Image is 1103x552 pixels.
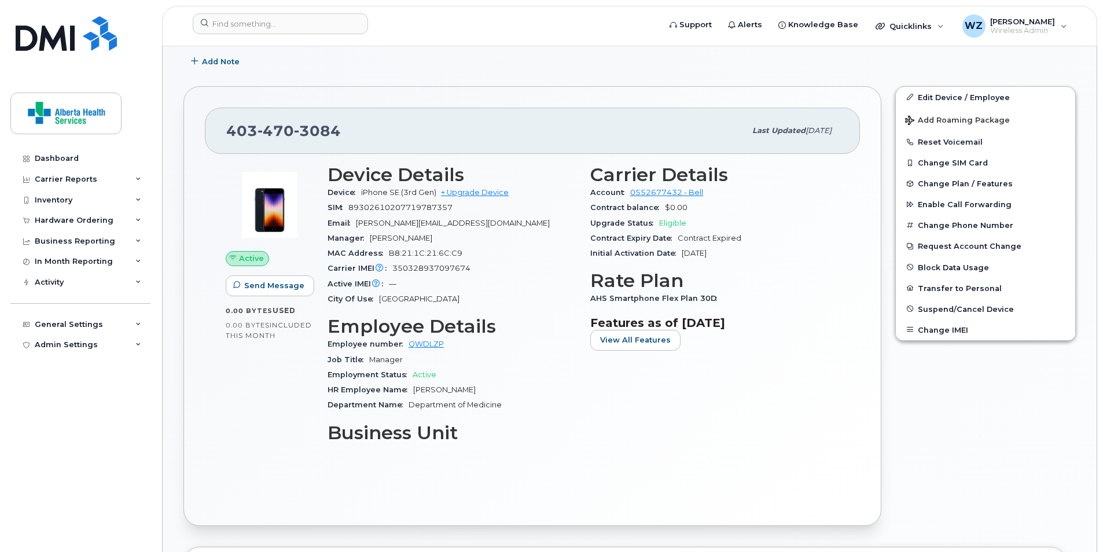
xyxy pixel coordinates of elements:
button: Add Note [183,51,249,72]
a: Edit Device / Employee [896,87,1075,108]
span: Job Title [328,355,369,364]
button: Transfer to Personal [896,278,1075,299]
span: City Of Use [328,295,379,303]
span: Change Plan / Features [918,179,1013,188]
button: Send Message [226,275,314,296]
span: [PERSON_NAME][EMAIL_ADDRESS][DOMAIN_NAME] [356,219,550,227]
button: Block Data Usage [896,257,1075,278]
span: 0.00 Bytes [226,307,273,315]
h3: Carrier Details [590,164,839,185]
button: Add Roaming Package [896,108,1075,131]
span: Contract Expiry Date [590,234,678,242]
span: 0.00 Bytes [226,321,270,329]
span: used [273,306,296,315]
span: [DATE] [806,126,832,135]
a: Support [661,13,720,36]
span: Enable Call Forwarding [918,200,1012,209]
a: QWDLZP [409,340,444,348]
button: Change SIM Card [896,152,1075,173]
div: Quicklinks [867,14,952,38]
span: SIM [328,203,348,212]
span: [PERSON_NAME] [990,17,1055,26]
h3: Device Details [328,164,576,185]
h3: Business Unit [328,422,576,443]
span: [PERSON_NAME] [413,385,476,394]
span: Add Note [202,56,240,67]
button: Enable Call Forwarding [896,194,1075,215]
span: WZ [965,19,983,33]
span: Alerts [738,19,762,31]
span: $0.00 [665,203,687,212]
span: Department Name [328,400,409,409]
span: Account [590,188,630,197]
img: image20231002-3703462-1angbar.jpeg [235,170,304,240]
span: Email [328,219,356,227]
a: 0552677432 - Bell [630,188,703,197]
span: Active IMEI [328,279,389,288]
span: [DATE] [682,249,707,257]
span: Employment Status [328,370,413,379]
span: Add Roaming Package [905,116,1010,127]
span: HR Employee Name [328,385,413,394]
button: Reset Voicemail [896,131,1075,152]
span: Upgrade Status [590,219,659,227]
span: 89302610207719787357 [348,203,453,212]
span: Support [679,19,712,31]
span: Manager [369,355,403,364]
button: View All Features [590,330,681,351]
span: View All Features [600,334,671,345]
span: AHS Smartphone Flex Plan 30D [590,294,723,303]
span: Suspend/Cancel Device [918,304,1014,313]
span: Last updated [752,126,806,135]
span: Device [328,188,361,197]
button: Change IMEI [896,319,1075,340]
span: 3084 [294,122,341,139]
span: Active [239,253,264,264]
a: + Upgrade Device [441,188,509,197]
span: Contract Expired [678,234,741,242]
button: Suspend/Cancel Device [896,299,1075,319]
span: Contract balance [590,203,665,212]
button: Request Account Change [896,235,1075,256]
div: Wei Zhou [954,14,1075,38]
h3: Rate Plan [590,270,839,291]
span: Initial Activation Date [590,249,682,257]
span: Eligible [659,219,686,227]
button: Change Plan / Features [896,173,1075,194]
span: 350328937097674 [392,264,470,273]
span: Quicklinks [889,21,932,31]
span: Manager [328,234,370,242]
span: Wireless Admin [990,26,1055,35]
h3: Features as of [DATE] [590,316,839,330]
span: [PERSON_NAME] [370,234,432,242]
a: Alerts [720,13,770,36]
span: [GEOGRAPHIC_DATA] [379,295,459,303]
span: Employee number [328,340,409,348]
span: Department of Medicine [409,400,502,409]
a: Knowledge Base [770,13,866,36]
span: — [389,279,396,288]
span: Knowledge Base [788,19,858,31]
h3: Employee Details [328,316,576,337]
span: B8:21:1C:21:6C:C9 [389,249,462,257]
span: MAC Address [328,249,389,257]
span: Active [413,370,436,379]
span: 470 [258,122,294,139]
span: Carrier IMEI [328,264,392,273]
span: Send Message [244,280,304,291]
span: 403 [226,122,341,139]
input: Find something... [193,13,368,34]
button: Change Phone Number [896,215,1075,235]
span: iPhone SE (3rd Gen) [361,188,436,197]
